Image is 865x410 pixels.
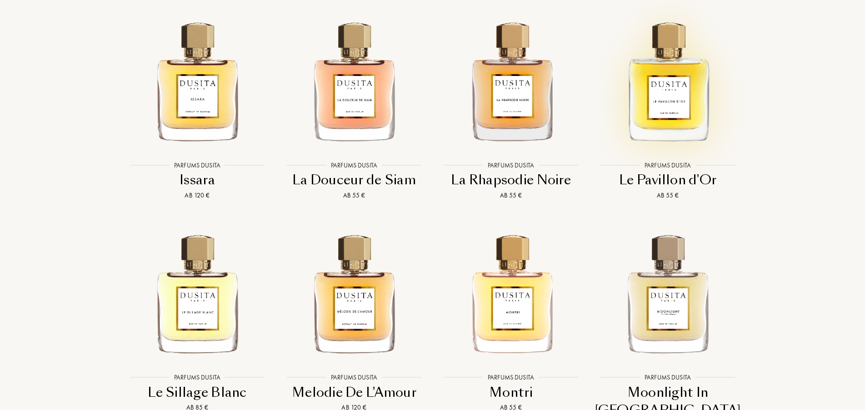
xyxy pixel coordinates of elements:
div: Issara [123,171,272,189]
img: Moonlight In Chiangmai Parfums Dusita [597,222,739,363]
div: Parfums Dusita [326,160,382,170]
img: Montri Parfums Dusita [440,222,582,363]
div: Parfums Dusita [640,373,695,382]
div: Melodie De L'Amour [280,384,429,401]
div: Parfums Dusita [483,373,539,382]
div: Le Pavillon d'Or [593,171,743,189]
div: Ab 55 € [280,191,429,200]
img: La Rhapsodie Noire Parfums Dusita [440,9,582,151]
div: Ab 55 € [593,191,743,200]
div: La Rhapsodie Noire [436,171,586,189]
div: Parfums Dusita [326,373,382,382]
div: Parfums Dusita [640,160,695,170]
div: Ab 55 € [436,191,586,200]
img: Le Pavillon d'Or Parfums Dusita [597,9,739,151]
div: Le Sillage Blanc [123,384,272,401]
div: Parfums Dusita [483,160,539,170]
div: Parfums Dusita [170,373,225,382]
div: La Douceur de Siam [280,171,429,189]
div: Ab 120 € [123,191,272,200]
img: Issara Parfums Dusita [127,9,268,151]
img: La Douceur de Siam Parfums Dusita [284,9,425,151]
div: Montri [436,384,586,401]
img: Melodie De L'Amour Parfums Dusita [284,222,425,363]
div: Parfums Dusita [170,160,225,170]
img: Le Sillage Blanc Parfums Dusita [127,222,268,363]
